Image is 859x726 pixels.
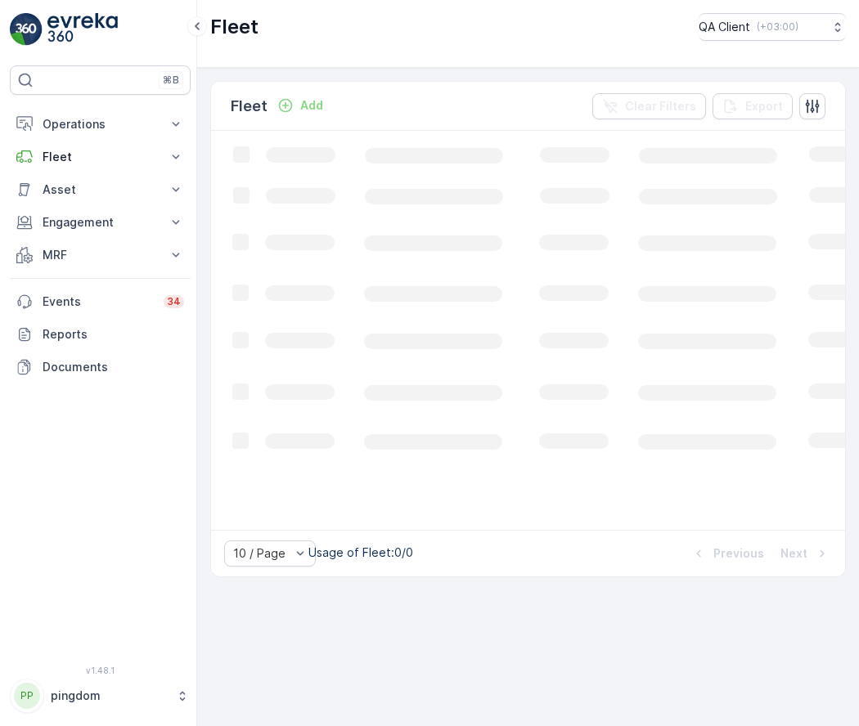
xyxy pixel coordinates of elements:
[43,181,158,198] p: Asset
[10,239,191,271] button: MRF
[43,214,158,231] p: Engagement
[625,98,696,114] p: Clear Filters
[10,173,191,206] button: Asset
[689,544,766,563] button: Previous
[10,206,191,239] button: Engagement
[47,13,118,46] img: logo_light-DOdMpM7g.png
[271,96,330,115] button: Add
[780,545,807,562] p: Next
[10,679,191,713] button: PPpingdom
[163,74,179,87] p: ⌘B
[210,14,259,40] p: Fleet
[779,544,832,563] button: Next
[713,545,764,562] p: Previous
[745,98,783,114] p: Export
[167,295,181,308] p: 34
[300,97,323,114] p: Add
[10,141,191,173] button: Fleet
[10,285,191,318] a: Events34
[10,351,191,383] a: Documents
[308,544,413,561] p: Usage of Fleet : 0/0
[10,318,191,351] a: Reports
[10,108,191,141] button: Operations
[10,13,43,46] img: logo
[757,20,798,34] p: ( +03:00 )
[43,116,158,132] p: Operations
[43,326,184,343] p: Reports
[10,665,191,675] span: v 1.48.1
[713,93,793,119] button: Export
[43,359,184,375] p: Documents
[592,93,706,119] button: Clear Filters
[699,19,750,35] p: QA Client
[14,683,40,709] div: PP
[43,294,154,310] p: Events
[43,149,158,165] p: Fleet
[699,13,846,41] button: QA Client(+03:00)
[51,688,168,704] p: pingdom
[43,247,158,263] p: MRF
[231,95,268,118] p: Fleet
